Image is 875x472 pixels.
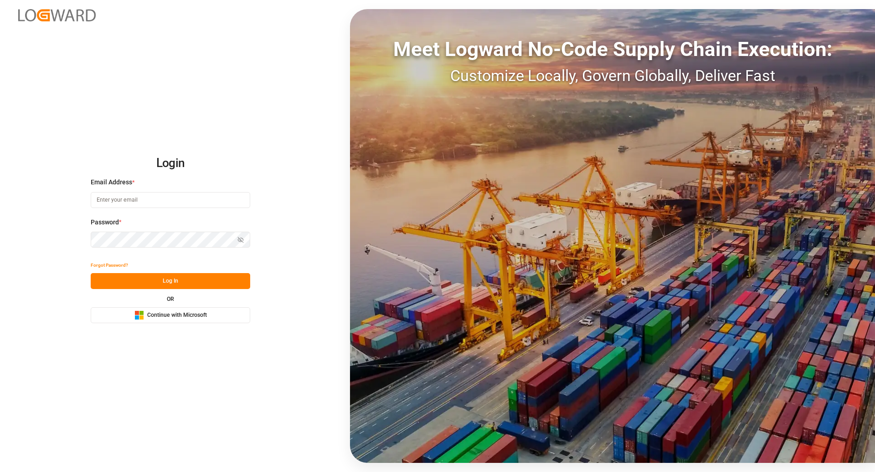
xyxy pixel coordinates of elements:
button: Log In [91,273,250,289]
button: Forgot Password? [91,257,128,273]
div: Customize Locally, Govern Globally, Deliver Fast [350,64,875,87]
input: Enter your email [91,192,250,208]
button: Continue with Microsoft [91,307,250,323]
span: Password [91,218,119,227]
span: Continue with Microsoft [147,311,207,320]
h2: Login [91,149,250,178]
div: Meet Logward No-Code Supply Chain Execution: [350,34,875,64]
small: OR [167,296,174,302]
span: Email Address [91,178,132,187]
img: Logward_new_orange.png [18,9,96,21]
